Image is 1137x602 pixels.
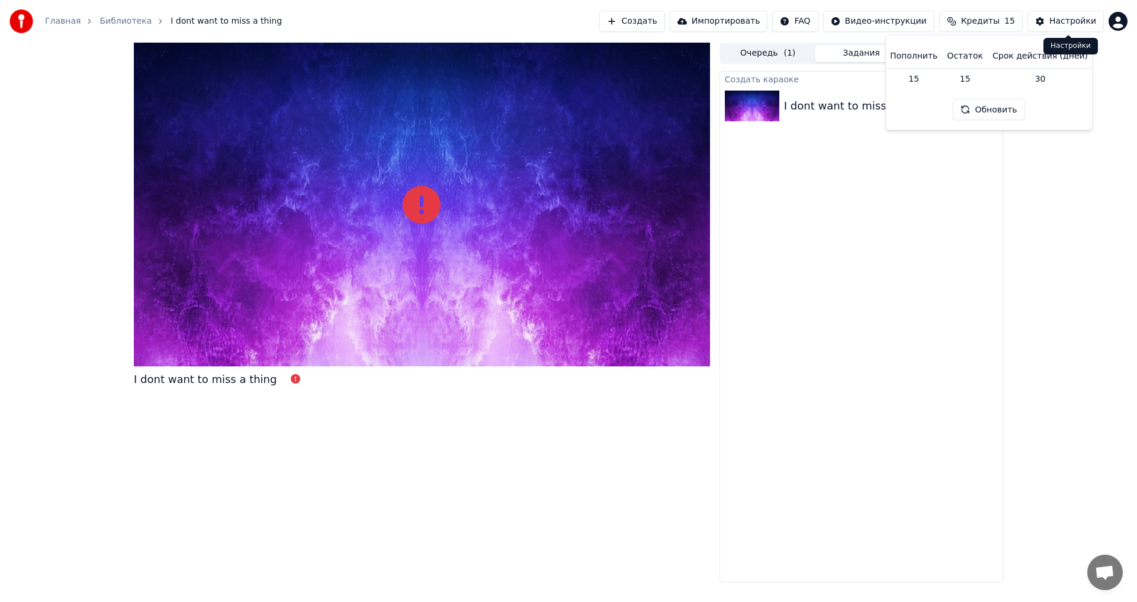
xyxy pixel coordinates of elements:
span: ( 1 ) [783,47,795,59]
span: I dont want to miss a thing [171,15,282,27]
button: Импортировать [670,11,768,32]
td: 15 [942,68,988,89]
img: youka [9,9,33,33]
span: Кредиты [961,15,1000,27]
td: 30 [988,68,1093,89]
button: Обновить [953,99,1024,120]
div: I dont want to miss a thing [134,371,277,388]
div: Создать караоке [720,72,1003,86]
div: Настройки [1049,15,1096,27]
button: Создать [599,11,664,32]
th: Пополнить [885,44,942,68]
button: Задания [815,45,908,62]
td: 15 [885,68,942,89]
div: Открытый чат [1087,555,1123,590]
th: Срок действия (дней) [988,44,1093,68]
button: Очередь [721,45,815,62]
a: Библиотека [99,15,152,27]
button: Кредиты15 [939,11,1023,32]
span: 15 [1004,15,1015,27]
nav: breadcrumb [45,15,282,27]
th: Остаток [942,44,988,68]
div: Настройки [1043,38,1098,54]
div: I dont want to miss a thing [784,98,927,114]
button: FAQ [772,11,818,32]
button: Настройки [1027,11,1104,32]
a: Главная [45,15,81,27]
button: Видео-инструкции [823,11,934,32]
